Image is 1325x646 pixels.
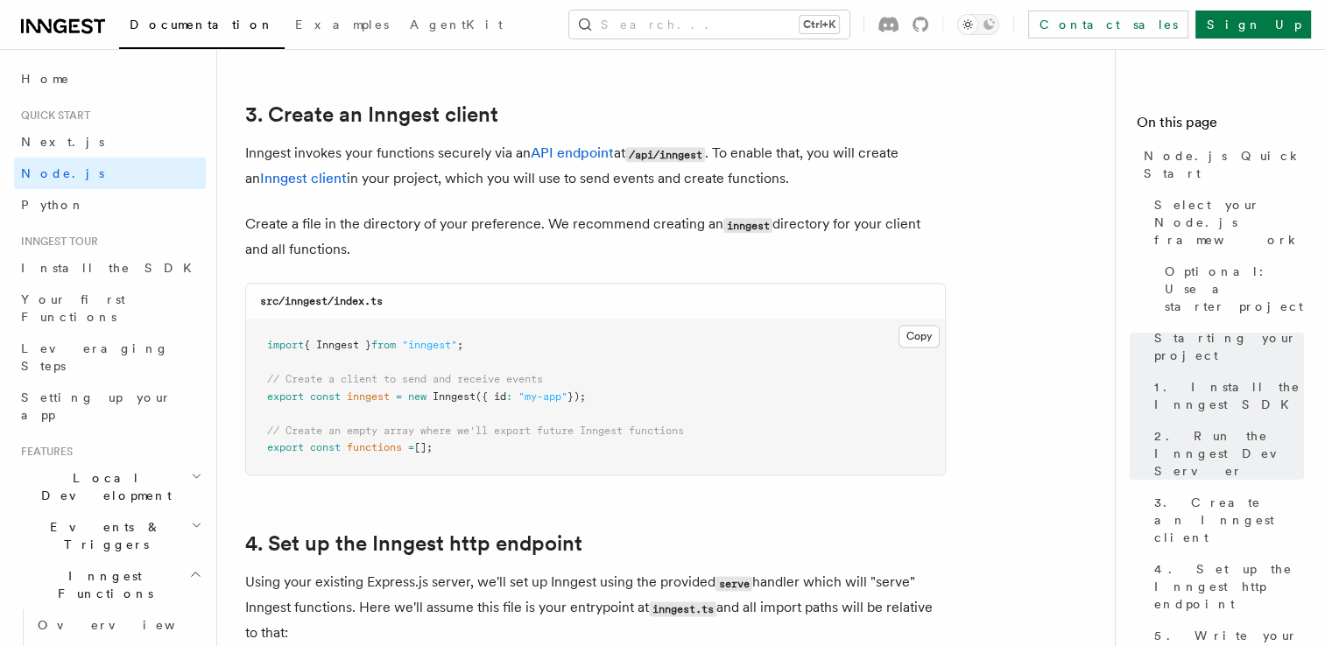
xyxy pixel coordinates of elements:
a: Home [14,63,206,95]
a: Select your Node.js framework [1147,189,1304,256]
span: export [267,441,304,453]
span: AgentKit [410,18,503,32]
a: Contact sales [1028,11,1188,39]
span: Quick start [14,109,90,123]
span: Optional: Use a starter project [1165,263,1304,315]
span: import [267,339,304,351]
a: Sign Up [1195,11,1311,39]
code: /api/inngest [625,147,705,162]
p: Using your existing Express.js server, we'll set up Inngest using the provided handler which will... [245,570,946,645]
span: ({ id [476,390,506,403]
button: Toggle dark mode [957,14,999,35]
span: = [396,390,402,403]
a: Setting up your app [14,382,206,431]
a: Inngest client [260,170,347,186]
span: Inngest tour [14,235,98,249]
button: Inngest Functions [14,560,206,609]
span: functions [347,441,402,453]
span: ; [457,339,463,351]
span: Inngest [433,390,476,403]
a: Python [14,189,206,221]
a: Examples [285,5,399,47]
span: Setting up your app [21,390,172,422]
h4: On this page [1137,112,1304,140]
a: 4. Set up the Inngest http endpoint [1147,553,1304,620]
span: Select your Node.js framework [1154,196,1304,249]
span: Inngest Functions [14,567,189,602]
a: 2. Run the Inngest Dev Server [1147,420,1304,487]
button: Copy [899,325,940,348]
code: src/inngest/index.ts [260,295,383,307]
span: Home [21,70,70,88]
span: "inngest" [402,339,457,351]
a: Overview [31,609,206,641]
a: Node.js Quick Start [1137,140,1304,189]
a: Your first Functions [14,284,206,333]
span: Install the SDK [21,261,202,275]
span: 2. Run the Inngest Dev Server [1154,427,1304,480]
span: new [408,390,426,403]
span: Leveraging Steps [21,341,169,373]
button: Search...Ctrl+K [569,11,849,39]
span: }); [567,390,586,403]
span: Overview [38,618,218,632]
a: AgentKit [399,5,513,47]
kbd: Ctrl+K [800,16,839,33]
span: Node.js [21,166,104,180]
span: Events & Triggers [14,518,191,553]
span: "my-app" [518,390,567,403]
span: Examples [295,18,389,32]
code: serve [715,576,752,591]
button: Local Development [14,462,206,511]
a: Next.js [14,126,206,158]
span: Documentation [130,18,274,32]
span: // Create an empty array where we'll export future Inngest functions [267,425,684,437]
span: { Inngest } [304,339,371,351]
a: 3. Create an Inngest client [1147,487,1304,553]
a: API endpoint [531,144,614,161]
span: const [310,441,341,453]
span: from [371,339,396,351]
a: Node.js [14,158,206,189]
span: export [267,390,304,403]
span: []; [414,441,433,453]
a: Leveraging Steps [14,333,206,382]
span: Features [14,445,73,459]
span: const [310,390,341,403]
p: Inngest invokes your functions securely via an at . To enable that, you will create an in your pr... [245,141,946,191]
span: Next.js [21,135,104,149]
p: Create a file in the directory of your preference. We recommend creating an directory for your cl... [245,212,946,262]
span: Python [21,198,85,212]
a: 3. Create an Inngest client [245,102,498,127]
span: 3. Create an Inngest client [1154,494,1304,546]
a: Documentation [119,5,285,49]
a: 1. Install the Inngest SDK [1147,371,1304,420]
span: Starting your project [1154,329,1304,364]
span: = [408,441,414,453]
span: // Create a client to send and receive events [267,373,543,385]
span: : [506,390,512,403]
span: Node.js Quick Start [1144,147,1304,182]
code: inngest [723,218,772,233]
span: 1. Install the Inngest SDK [1154,378,1304,413]
a: 4. Set up the Inngest http endpoint [245,531,582,556]
span: Local Development [14,469,191,504]
button: Events & Triggers [14,511,206,560]
span: 4. Set up the Inngest http endpoint [1154,560,1304,613]
code: inngest.ts [649,601,716,616]
span: inngest [347,390,390,403]
a: Install the SDK [14,252,206,284]
a: Starting your project [1147,322,1304,371]
a: Optional: Use a starter project [1158,256,1304,322]
span: Your first Functions [21,292,125,324]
